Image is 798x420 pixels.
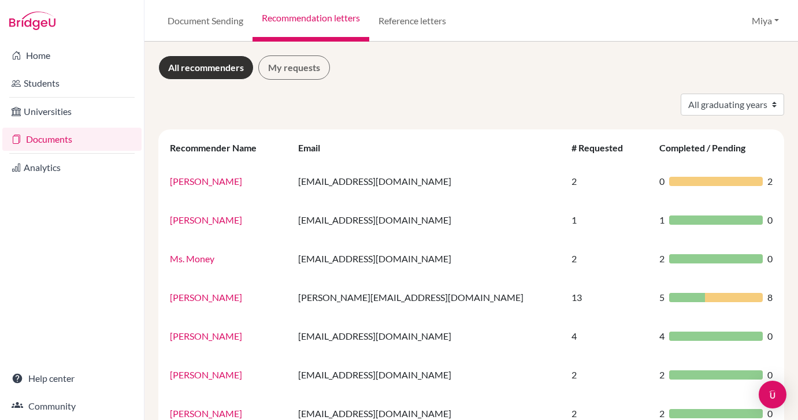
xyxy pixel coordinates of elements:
td: [EMAIL_ADDRESS][DOMAIN_NAME] [291,355,565,394]
a: [PERSON_NAME] [170,176,242,187]
td: 1 [565,200,652,239]
a: [PERSON_NAME] [170,292,242,303]
span: 0 [767,213,773,227]
td: [EMAIL_ADDRESS][DOMAIN_NAME] [291,200,565,239]
span: 0 [767,329,773,343]
td: [PERSON_NAME][EMAIL_ADDRESS][DOMAIN_NAME] [291,278,565,317]
span: 8 [767,291,773,304]
div: Open Intercom Messenger [759,381,786,408]
a: All recommenders [158,55,254,80]
span: 2 [767,174,773,188]
td: [EMAIL_ADDRESS][DOMAIN_NAME] [291,162,565,200]
td: 2 [565,355,652,394]
span: 1 [659,213,665,227]
a: Universities [2,100,142,123]
div: Email [298,142,332,153]
td: 2 [565,239,652,278]
a: My requests [258,55,330,80]
td: 2 [565,162,652,200]
a: Analytics [2,156,142,179]
div: # Requested [571,142,634,153]
img: Bridge-U [9,12,55,30]
td: [EMAIL_ADDRESS][DOMAIN_NAME] [291,317,565,355]
a: Home [2,44,142,67]
span: 2 [659,252,665,266]
a: Documents [2,128,142,151]
td: 4 [565,317,652,355]
a: Community [2,395,142,418]
span: 5 [659,291,665,304]
span: 0 [659,174,665,188]
span: 0 [767,252,773,266]
td: 13 [565,278,652,317]
span: 4 [659,329,665,343]
a: [PERSON_NAME] [170,330,242,341]
a: Ms. Money [170,253,214,264]
a: Help center [2,367,142,390]
div: Recommender Name [170,142,268,153]
a: [PERSON_NAME] [170,408,242,419]
span: 0 [767,368,773,382]
a: [PERSON_NAME] [170,369,242,380]
a: [PERSON_NAME] [170,214,242,225]
span: 2 [659,368,665,382]
a: Students [2,72,142,95]
div: Completed / Pending [659,142,757,153]
td: [EMAIL_ADDRESS][DOMAIN_NAME] [291,239,565,278]
button: Miya [747,10,784,32]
